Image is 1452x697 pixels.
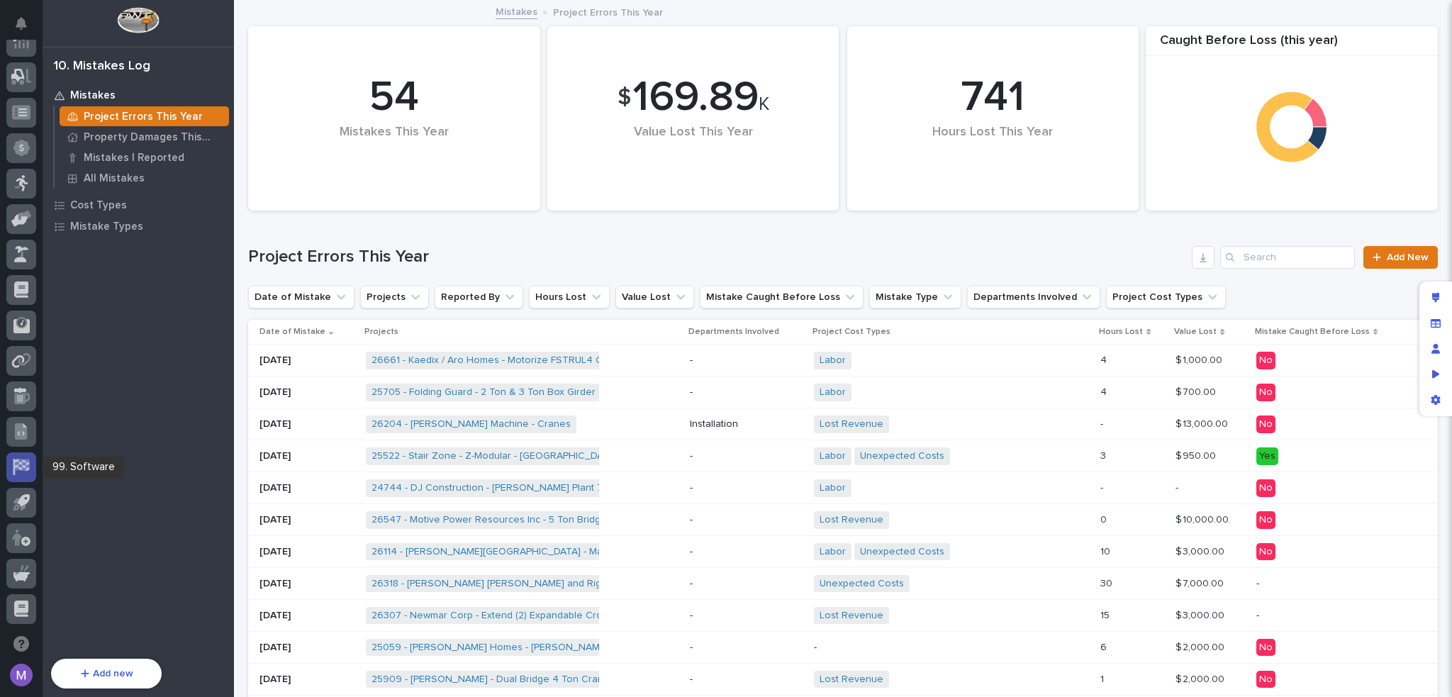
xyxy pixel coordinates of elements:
a: All Mistakes [55,168,234,188]
div: No [1256,543,1275,561]
tr: [DATE]26307 - Newmar Corp - Extend (2) Expandable Crosswalks -Lost Revenue 1515 $ 3,000.00$ 3,000... [248,600,1438,632]
p: - [1100,416,1106,430]
button: Date of Mistake [248,286,354,308]
p: - [690,674,803,686]
button: Projects [360,286,429,308]
a: Mistake Types [43,216,234,237]
a: Labor [820,386,846,398]
div: No [1256,416,1275,433]
img: Matthew Hall [14,267,37,289]
a: 25522 - Stair Zone - Z-Modular - [GEOGRAPHIC_DATA] [GEOGRAPHIC_DATA] [372,450,718,462]
div: Manage users [1423,336,1448,362]
span: 169.89 [632,77,759,119]
div: Yes [1256,447,1278,465]
span: K [759,95,769,113]
div: No [1256,384,1275,401]
p: $ 2,000.00 [1175,639,1227,654]
a: Unexpected Costs [860,450,944,462]
a: Labor [820,546,846,558]
tr: [DATE]26547 - Motive Power Resources Inc - 5 Ton Bridge Crane -Lost Revenue 00 $ 10,000.00$ 10,00... [248,504,1438,536]
p: $ 7,000.00 [1175,575,1227,590]
a: Unexpected Costs [860,546,944,558]
div: Preview as [1423,362,1448,387]
p: 6 [1100,639,1110,654]
p: Property Damages This Year [84,131,223,144]
p: - [690,482,803,494]
p: 1 [1100,671,1107,686]
div: Past conversations [14,206,95,218]
p: $ 3,000.00 [1175,543,1227,558]
p: [DATE] [259,386,354,398]
button: Add new [51,659,162,688]
img: Stacker [14,13,43,42]
p: - [1256,610,1415,622]
p: - [814,642,1062,654]
tr: [DATE]26204 - [PERSON_NAME] Machine - Cranes InstallationLost Revenue -- $ 13,000.00$ 13,000.00 No [248,408,1438,440]
p: [DATE] [259,610,354,622]
span: [PERSON_NAME] [44,280,115,291]
a: 26114 - [PERSON_NAME][GEOGRAPHIC_DATA] - Maintenance Platform [372,546,688,558]
p: [DATE] [259,450,354,462]
p: - [690,546,803,558]
button: See all [220,203,258,221]
p: - [690,450,803,462]
a: Project Errors This Year [55,106,234,126]
a: Cost Types [43,194,234,216]
span: [PERSON_NAME] [44,242,115,253]
p: [DATE] [259,514,354,526]
p: [DATE] [259,355,354,367]
p: $ 10,000.00 [1175,511,1232,526]
p: Date of Mistake [259,324,325,340]
div: Value Lost This Year [571,125,815,169]
tr: [DATE]25909 - [PERSON_NAME] - Dual Bridge 4 Ton Crane System -Lost Revenue 11 $ 2,000.00$ 2,000.0... [248,664,1438,696]
a: Lost Revenue [820,418,883,430]
h1: Project Errors This Year [248,247,1186,267]
a: Lost Revenue [820,514,883,526]
p: $ 1,000.00 [1175,352,1225,367]
button: Project Cost Types [1106,286,1226,308]
div: Manage fields and data [1423,311,1448,336]
a: Labor [820,355,846,367]
p: 4 [1100,384,1110,398]
input: Search [1220,246,1355,269]
div: No [1256,639,1275,657]
p: Cost Types [70,199,127,212]
p: $ 2,000.00 [1175,671,1227,686]
a: Powered byPylon [100,373,172,384]
p: 10 [1100,543,1113,558]
p: - [690,610,803,622]
a: 26661 - Kaedix / Aro Homes - Motorize FSTRUL4 Crane System [372,355,660,367]
img: Brittany [14,228,37,251]
div: 54 [272,72,516,123]
p: $ 700.00 [1175,384,1219,398]
a: Lost Revenue [820,610,883,622]
div: Start new chat [48,157,233,172]
button: Departments Involved [967,286,1100,308]
tr: [DATE]25059 - [PERSON_NAME] Homes - [PERSON_NAME] Plant Setup --66 $ 2,000.00$ 2,000.00 No [248,632,1438,664]
p: 30 [1100,575,1115,590]
a: Labor [820,450,846,462]
p: [DATE] [259,642,354,654]
p: Mistakes I Reported [84,152,184,165]
a: 26318 - [PERSON_NAME] [PERSON_NAME] and Rigging - Monorail Systems [372,578,710,590]
p: - [690,578,803,590]
p: Welcome 👋 [14,56,258,79]
div: We're available if you need us! [48,172,179,183]
button: Mistake Type [869,286,961,308]
a: 26547 - Motive Power Resources Inc - 5 Ton Bridge Crane [372,514,638,526]
p: 0 [1100,511,1110,526]
p: - [690,642,803,654]
div: No [1256,479,1275,497]
p: - [1100,479,1106,494]
a: Mistakes I Reported [55,147,234,167]
div: No [1256,352,1275,369]
span: Help Docs [28,339,77,353]
p: $ 950.00 [1175,447,1219,462]
p: How can we help? [14,79,258,101]
div: Hours Lost This Year [871,125,1115,169]
p: Departments Involved [688,324,779,340]
p: Mistake Caught Before Loss [1255,324,1370,340]
a: 25909 - [PERSON_NAME] - Dual Bridge 4 Ton Crane System [372,674,646,686]
p: [DATE] [259,578,354,590]
button: Open support chat [6,629,36,659]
